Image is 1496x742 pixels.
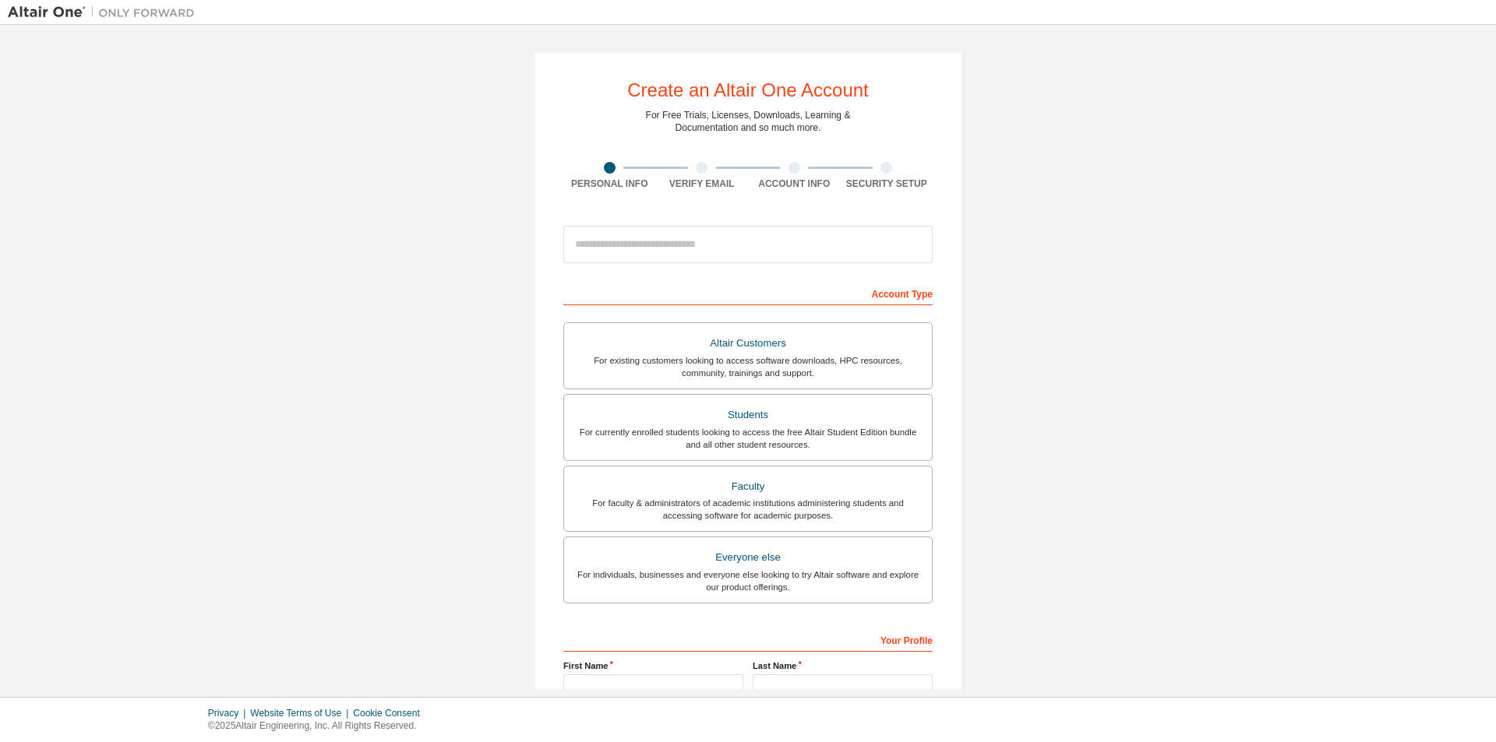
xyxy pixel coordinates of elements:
div: Security Setup [841,178,933,190]
div: Account Info [748,178,841,190]
div: Cookie Consent [353,707,429,719]
div: Verify Email [656,178,749,190]
div: Website Terms of Use [250,707,353,719]
div: For currently enrolled students looking to access the free Altair Student Edition bundle and all ... [573,426,923,451]
div: For Free Trials, Licenses, Downloads, Learning & Documentation and so much more. [646,109,851,134]
div: Everyone else [573,547,923,568]
div: For faculty & administrators of academic institutions administering students and accessing softwa... [573,497,923,522]
div: Altair Customers [573,332,923,354]
div: Personal Info [563,178,656,190]
label: Last Name [753,659,933,672]
div: Create an Altair One Account [627,81,869,100]
div: Your Profile [563,627,933,652]
div: Students [573,404,923,426]
p: © 2025 Altair Engineering, Inc. All Rights Reserved. [208,719,429,733]
label: First Name [563,659,743,672]
div: For existing customers looking to access software downloads, HPC resources, community, trainings ... [573,354,923,379]
img: Altair One [8,5,203,20]
div: For individuals, businesses and everyone else looking to try Altair software and explore our prod... [573,568,923,593]
div: Faculty [573,476,923,498]
div: Account Type [563,280,933,305]
div: Privacy [208,707,250,719]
